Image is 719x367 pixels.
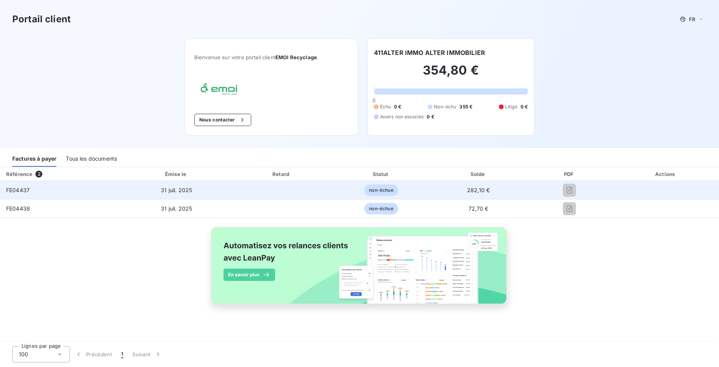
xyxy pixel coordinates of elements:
span: 0 € [394,103,401,110]
button: Précédent [70,346,117,362]
div: Tous les documents [66,151,117,167]
button: Nous contacter [194,114,251,126]
span: non-échue [364,184,398,196]
span: Non-échu [434,103,456,110]
h3: Portail client [12,12,71,26]
div: PDF [528,170,611,178]
span: non-échue [364,203,398,214]
span: 100 [19,350,28,358]
span: 31 juil. 2025 [161,187,192,193]
div: Émise le [123,170,230,178]
h6: 411ALTER IMMO ALTER IMMOBILIER [374,48,485,57]
img: Company logo [194,79,244,101]
img: banner [204,223,515,317]
span: Avoirs non associés [380,113,424,120]
span: FE04437 [6,187,30,193]
span: 355 € [459,103,472,110]
span: FE04438 [6,205,30,212]
span: 282,10 € [467,187,490,193]
span: Bienvenue sur votre portail client . [194,54,349,60]
span: 0 € [520,103,528,110]
span: 31 juil. 2025 [161,205,192,212]
span: 72,70 € [469,205,489,212]
div: Statut [334,170,429,178]
span: FR [689,16,695,22]
div: Factures à payer [12,151,57,167]
div: Solde [432,170,525,178]
span: 1 [121,350,123,358]
button: Suivant [128,346,167,362]
span: Échu [380,103,391,110]
span: Litige [505,103,517,110]
h2: 354,80 € [374,63,528,86]
span: 2 [35,171,42,178]
span: 0 [372,97,375,103]
div: Actions [614,170,717,178]
span: 0 € [427,113,434,120]
span: EMOI Recyclage [275,54,317,60]
div: Référence [6,171,32,177]
div: Retard [233,170,330,178]
button: 1 [117,346,128,362]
